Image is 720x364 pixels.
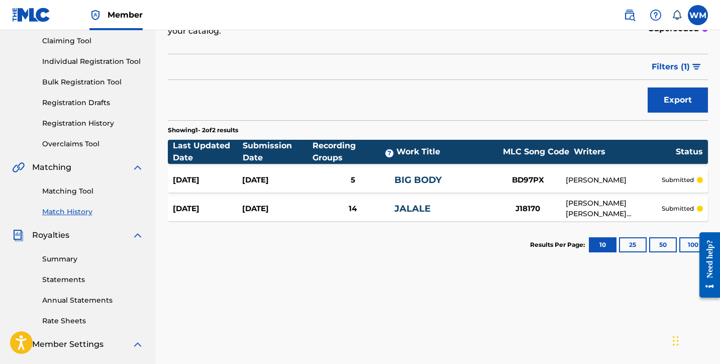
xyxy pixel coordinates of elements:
div: J18170 [490,203,566,215]
img: Royalties [12,229,24,241]
a: Rate Sheets [42,316,144,326]
div: User Menu [688,5,708,25]
a: JALALE [394,203,431,214]
button: 25 [619,237,647,252]
a: Individual Registration Tool [42,56,144,67]
a: Matching Tool [42,186,144,197]
p: Results Per Page: [530,240,587,249]
span: Member [108,9,143,21]
a: BIG BODY [394,174,442,186]
img: Top Rightsholder [89,9,101,21]
a: Registration Drafts [42,98,144,108]
a: Claiming Tool [42,36,144,46]
button: 10 [589,237,616,252]
img: expand [132,338,144,350]
p: submitted [662,204,694,213]
button: 100 [679,237,707,252]
a: Registration History [42,118,144,129]
a: Statements [42,275,144,285]
span: Member Settings [32,338,104,350]
div: MLC Song Code [498,146,574,158]
iframe: Resource Center [692,222,720,308]
span: Royalties [32,229,69,241]
img: help [650,9,662,21]
button: 50 [649,237,677,252]
img: expand [132,161,144,173]
div: Recording Groups [313,140,396,164]
a: Bulk Registration Tool [42,77,144,87]
div: Writers [574,146,676,158]
button: Export [648,87,708,113]
img: expand [132,229,144,241]
a: Annual Statements [42,295,144,306]
a: Public Search [620,5,640,25]
div: Last Updated Date [173,140,243,164]
p: submitted [662,175,694,185]
span: ? [385,149,393,157]
a: Overclaims Tool [42,139,144,149]
div: Help [646,5,666,25]
img: Matching [12,161,25,173]
div: [PERSON_NAME] [566,175,662,186]
span: Filters ( 1 ) [652,61,690,73]
a: Summary [42,254,144,264]
div: [PERSON_NAME] [PERSON_NAME] [PERSON_NAME] [566,198,662,219]
p: Showing 1 - 2 of 2 results [168,126,238,135]
div: [DATE] [242,203,312,215]
div: 5 [312,174,394,186]
div: [DATE] [242,174,312,186]
button: Filters (1) [646,54,708,79]
img: search [624,9,636,21]
div: [DATE] [173,203,242,215]
span: Matching [32,161,71,173]
div: Notifications [672,10,682,20]
div: [DATE] [173,174,242,186]
div: Submission Date [243,140,313,164]
div: Drag [673,326,679,356]
iframe: Chat Widget [670,316,720,364]
img: filter [692,64,701,70]
img: MLC Logo [12,8,51,22]
div: Work Title [396,146,498,158]
div: Status [676,146,703,158]
a: Match History [42,207,144,217]
div: 14 [312,203,394,215]
div: BD97PX [490,174,566,186]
